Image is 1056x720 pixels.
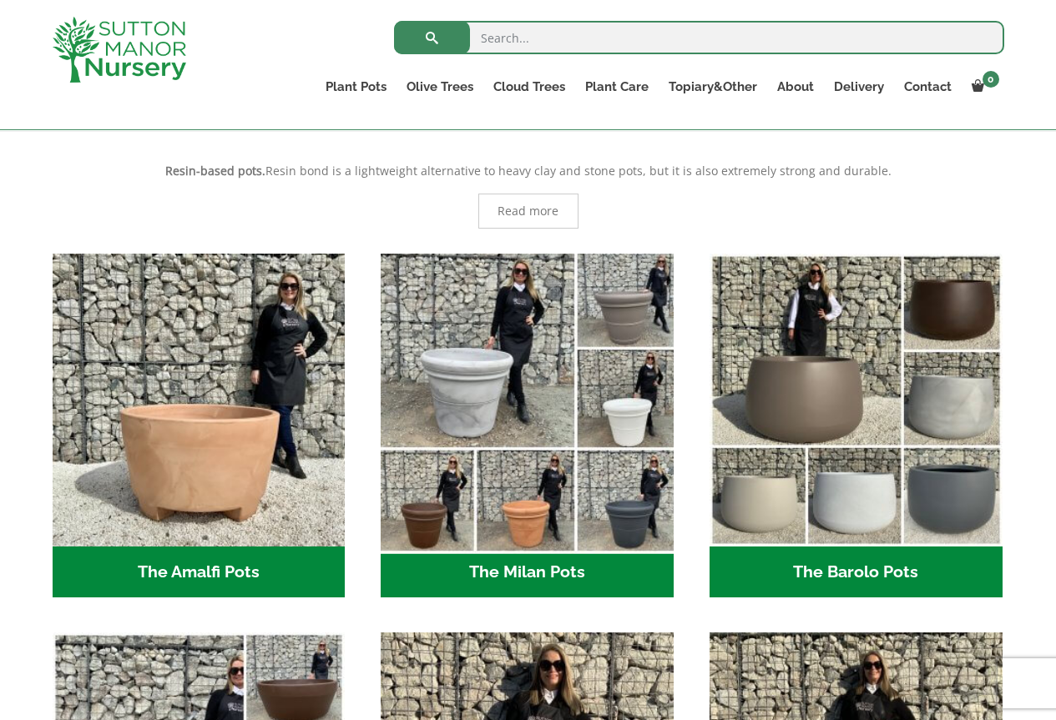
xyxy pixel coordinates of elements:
[983,71,999,88] span: 0
[394,21,1004,54] input: Search...
[498,205,558,217] span: Read more
[767,75,824,98] a: About
[165,163,265,179] strong: Resin-based pots.
[316,75,397,98] a: Plant Pots
[53,254,346,597] a: Visit product category The Amalfi Pots
[575,75,659,98] a: Plant Care
[381,254,674,597] a: Visit product category The Milan Pots
[824,75,894,98] a: Delivery
[381,546,674,598] h2: The Milan Pots
[659,75,767,98] a: Topiary&Other
[53,546,346,598] h2: The Amalfi Pots
[53,254,346,546] img: The Amalfi Pots
[962,75,1004,98] a: 0
[483,75,575,98] a: Cloud Trees
[397,75,483,98] a: Olive Trees
[374,246,681,553] img: The Milan Pots
[53,17,186,83] img: logo
[710,546,1003,598] h2: The Barolo Pots
[53,161,1004,181] p: Resin bond is a lightweight alternative to heavy clay and stone pots, but it is also extremely st...
[894,75,962,98] a: Contact
[710,254,1003,546] img: The Barolo Pots
[710,254,1003,597] a: Visit product category The Barolo Pots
